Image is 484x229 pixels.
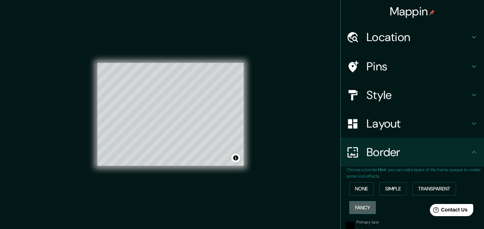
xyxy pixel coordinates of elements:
[366,145,470,159] h4: Border
[341,138,484,166] div: Border
[366,30,470,44] h4: Location
[366,88,470,102] h4: Style
[429,10,435,15] img: pin-icon.png
[366,59,470,74] h4: Pins
[346,166,484,179] p: Choose a border. : you can make layers of the frame opaque to create some cool effects.
[366,116,470,131] h4: Layout
[390,4,435,19] h4: Mappin
[356,219,379,225] label: Primary text
[379,182,407,195] button: Simple
[341,52,484,81] div: Pins
[341,109,484,138] div: Layout
[341,81,484,109] div: Style
[341,23,484,51] div: Location
[349,182,374,195] button: None
[420,201,476,221] iframe: Help widget launcher
[412,182,456,195] button: Transparent
[231,154,240,162] button: Toggle attribution
[378,167,386,173] b: Hint
[349,201,376,214] button: Fancy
